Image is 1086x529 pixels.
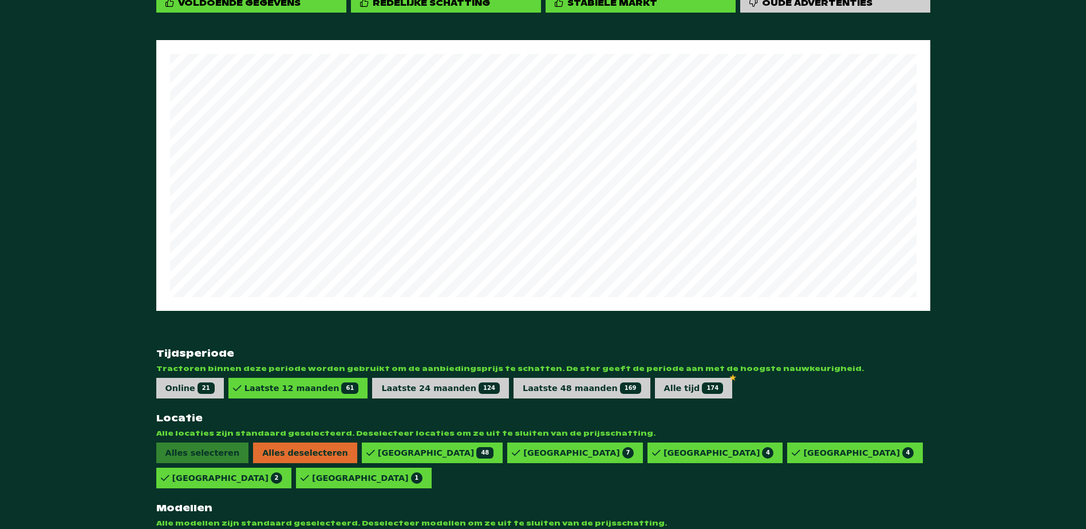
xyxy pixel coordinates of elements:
[476,447,493,459] span: 48
[156,348,930,360] strong: Tijdsperiode
[341,382,358,394] span: 61
[156,502,930,514] strong: Modellen
[156,364,930,373] span: Tractoren binnen deze periode worden gebruikt om de aanbiedingsprijs te schatten. De ster geeft d...
[198,382,215,394] span: 21
[664,447,774,459] div: [GEOGRAPHIC_DATA]
[803,447,914,459] div: [GEOGRAPHIC_DATA]
[378,447,493,459] div: [GEOGRAPHIC_DATA]
[762,447,773,459] span: 4
[664,382,724,394] div: Alle tijd
[523,382,641,394] div: Laatste 48 maanden
[702,382,723,394] span: 174
[156,443,249,463] span: Alles selecteren
[165,382,215,394] div: Online
[271,472,282,484] span: 2
[479,382,500,394] span: 124
[156,519,930,528] span: Alle modellen zijn standaard geselecteerd. Deselecteer modellen om ze uit te sluiten van de prijs...
[381,382,500,394] div: Laatste 24 maanden
[620,382,641,394] span: 169
[312,472,422,484] div: [GEOGRAPHIC_DATA]
[156,429,930,438] span: Alle locaties zijn standaard geselecteerd. Deselecteer locaties om ze uit te sluiten van de prijs...
[253,443,357,463] span: Alles deselecteren
[244,382,359,394] div: Laatste 12 maanden
[411,472,422,484] span: 1
[622,447,634,459] span: 7
[156,412,930,424] strong: Locatie
[523,447,634,459] div: [GEOGRAPHIC_DATA]
[902,447,914,459] span: 4
[172,472,283,484] div: [GEOGRAPHIC_DATA]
